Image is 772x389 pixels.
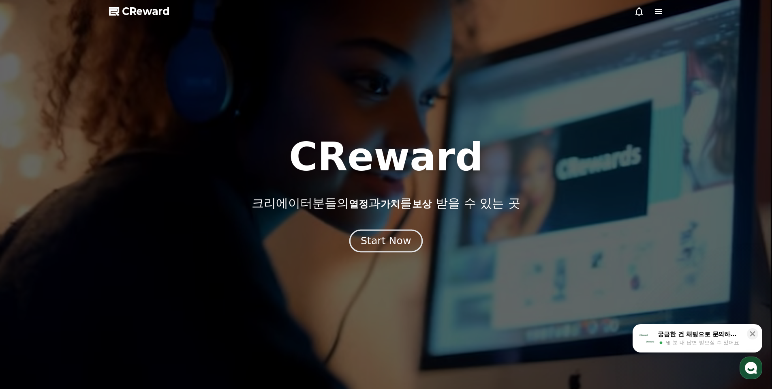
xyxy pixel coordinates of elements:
a: Start Now [351,238,421,246]
a: CReward [109,5,170,18]
a: 홈 [2,257,53,277]
a: 대화 [53,257,105,277]
p: 크리에이터분들의 과 를 받을 수 있는 곳 [252,196,520,211]
button: Start Now [349,229,423,252]
div: Start Now [361,234,411,248]
span: 가치 [381,198,400,210]
span: 홈 [26,269,30,276]
span: 대화 [74,270,84,276]
span: CReward [122,5,170,18]
span: 설정 [125,269,135,276]
h1: CReward [289,138,483,176]
span: 열정 [349,198,368,210]
a: 설정 [105,257,156,277]
span: 보상 [412,198,432,210]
